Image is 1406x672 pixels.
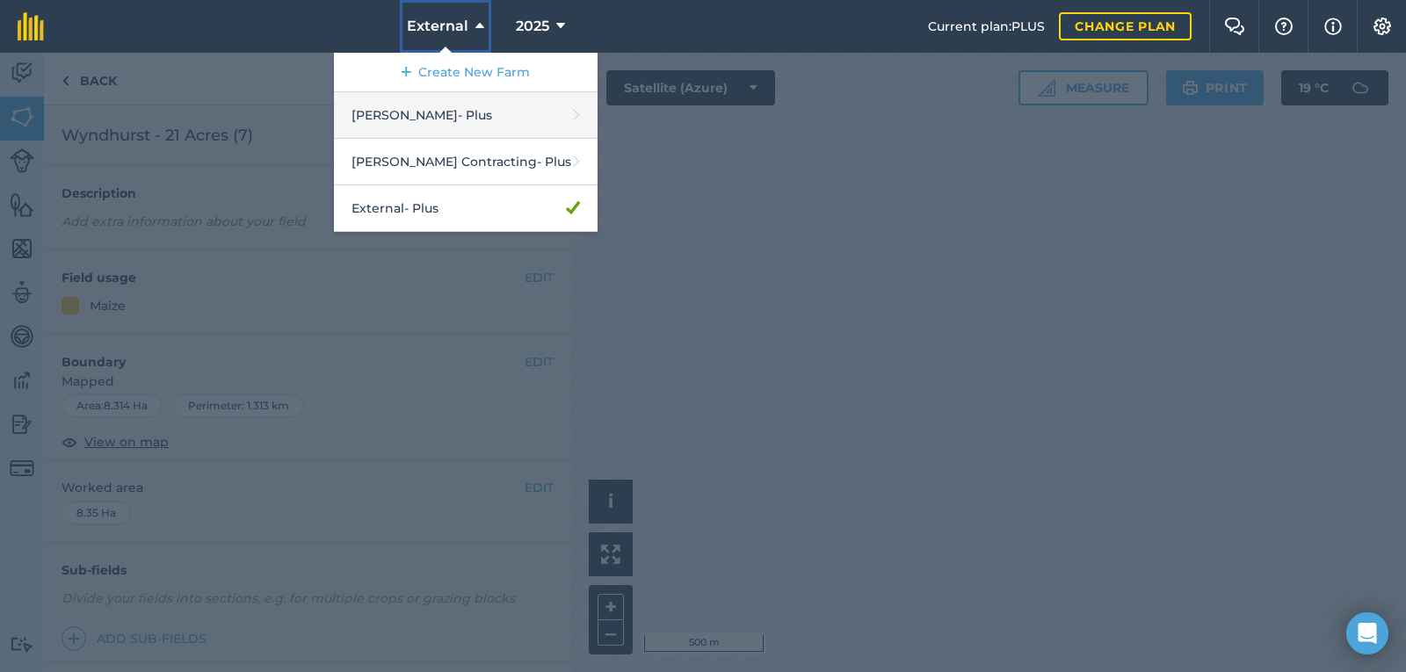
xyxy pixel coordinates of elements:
[1224,18,1245,35] img: Two speech bubbles overlapping with the left bubble in the forefront
[1324,16,1342,37] img: svg+xml;base64,PHN2ZyB4bWxucz0iaHR0cDovL3d3dy53My5vcmcvMjAwMC9zdmciIHdpZHRoPSIxNyIgaGVpZ2h0PSIxNy...
[18,12,44,40] img: fieldmargin Logo
[407,16,468,37] span: External
[1273,18,1294,35] img: A question mark icon
[334,139,598,185] a: [PERSON_NAME] Contracting- Plus
[516,16,549,37] span: 2025
[1372,18,1393,35] img: A cog icon
[334,92,598,139] a: [PERSON_NAME]- Plus
[928,17,1045,36] span: Current plan : PLUS
[1346,612,1388,654] div: Open Intercom Messenger
[334,185,598,232] a: External- Plus
[1059,12,1192,40] a: Change plan
[334,53,598,92] a: Create New Farm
